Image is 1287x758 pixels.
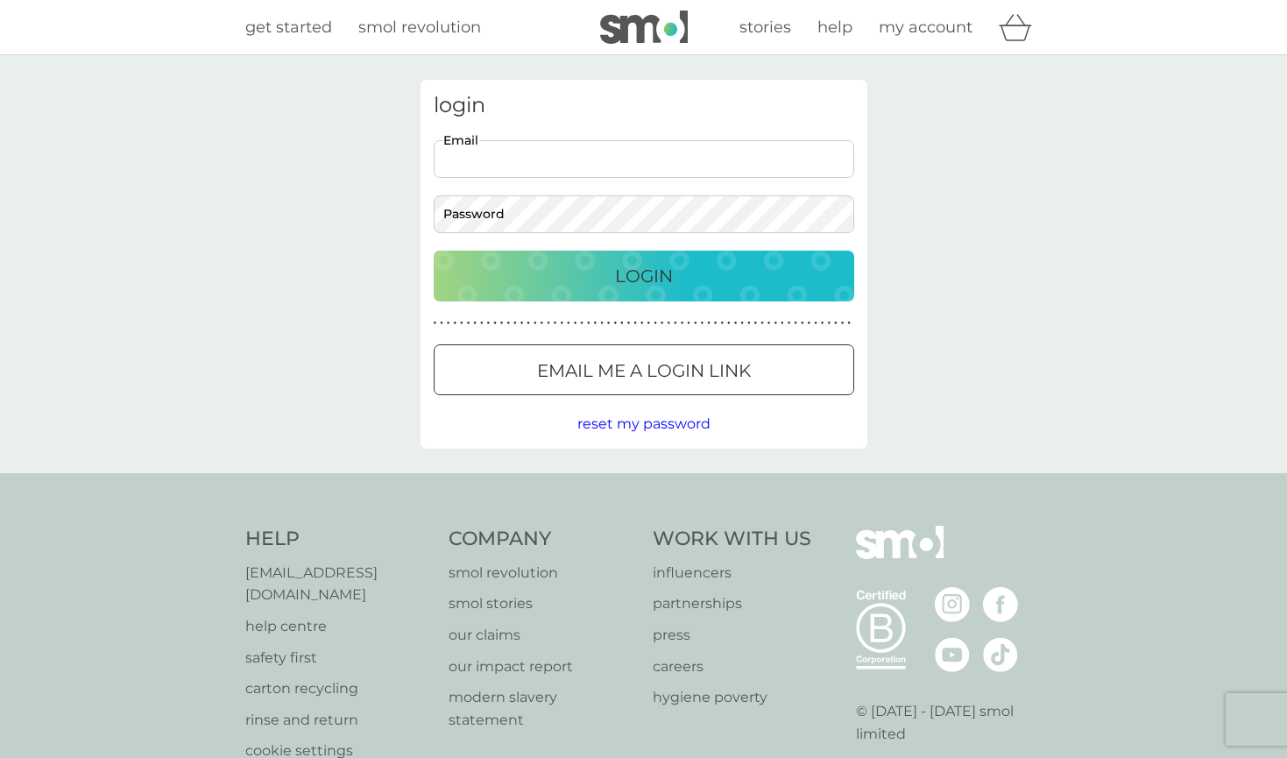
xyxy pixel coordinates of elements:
[620,319,624,328] p: ●
[781,319,784,328] p: ●
[541,319,544,328] p: ●
[841,319,845,328] p: ●
[640,319,644,328] p: ●
[701,319,704,328] p: ●
[500,319,504,328] p: ●
[493,319,497,328] p: ●
[440,319,443,328] p: ●
[358,18,481,37] span: smol revolution
[627,319,631,328] p: ●
[487,319,491,328] p: ●
[534,319,537,328] p: ●
[453,319,456,328] p: ●
[527,319,530,328] p: ●
[506,319,510,328] p: ●
[767,319,771,328] p: ●
[720,319,724,328] p: ●
[734,319,738,328] p: ●
[794,319,797,328] p: ●
[554,319,557,328] p: ●
[999,10,1043,45] div: basket
[577,415,711,432] span: reset my password
[661,319,664,328] p: ●
[814,319,817,328] p: ●
[707,319,711,328] p: ●
[879,15,972,40] a: my account
[580,319,583,328] p: ●
[788,319,791,328] p: ●
[739,15,791,40] a: stories
[653,592,811,615] a: partnerships
[245,615,432,638] a: help centre
[245,526,432,553] h4: Help
[983,637,1018,672] img: visit the smol Tiktok page
[647,319,651,328] p: ●
[808,319,811,328] p: ●
[613,319,617,328] p: ●
[653,624,811,647] p: press
[687,319,690,328] p: ●
[653,526,811,553] h4: Work With Us
[473,319,477,328] p: ●
[847,319,851,328] p: ●
[577,413,711,436] button: reset my password
[674,319,677,328] p: ●
[574,319,577,328] p: ●
[633,319,637,328] p: ●
[667,319,670,328] p: ●
[434,344,854,395] button: Email me a login link
[449,624,635,647] a: our claims
[600,11,688,44] img: smol
[434,319,437,328] p: ●
[681,319,684,328] p: ●
[653,655,811,678] a: careers
[434,251,854,301] button: Login
[615,262,673,290] p: Login
[245,562,432,606] a: [EMAIL_ADDRESS][DOMAIN_NAME]
[513,319,517,328] p: ●
[245,647,432,669] a: safety first
[827,319,831,328] p: ●
[447,319,450,328] p: ●
[754,319,758,328] p: ●
[449,562,635,584] a: smol revolution
[817,15,852,40] a: help
[245,18,332,37] span: get started
[537,357,751,385] p: Email me a login link
[935,637,970,672] img: visit the smol Youtube page
[467,319,470,328] p: ●
[983,587,1018,622] img: visit the smol Facebook page
[856,526,944,585] img: smol
[520,319,524,328] p: ●
[747,319,751,328] p: ●
[449,592,635,615] p: smol stories
[654,319,657,328] p: ●
[245,709,432,732] a: rinse and return
[817,18,852,37] span: help
[600,319,604,328] p: ●
[856,700,1043,745] p: © [DATE] - [DATE] smol limited
[449,655,635,678] a: our impact report
[560,319,563,328] p: ●
[760,319,764,328] p: ●
[449,526,635,553] h4: Company
[245,15,332,40] a: get started
[935,587,970,622] img: visit the smol Instagram page
[607,319,611,328] p: ●
[245,677,432,700] a: carton recycling
[449,686,635,731] a: modern slavery statement
[727,319,731,328] p: ●
[879,18,972,37] span: my account
[594,319,598,328] p: ●
[694,319,697,328] p: ●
